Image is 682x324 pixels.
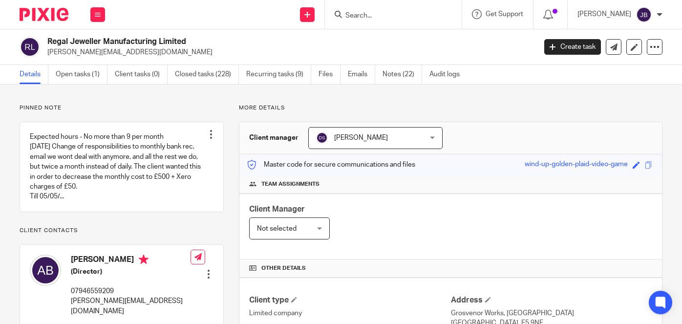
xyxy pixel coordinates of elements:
span: Other details [261,264,306,272]
span: Not selected [257,225,297,232]
h3: Client manager [249,133,298,143]
p: [PERSON_NAME][EMAIL_ADDRESS][DOMAIN_NAME] [71,296,191,316]
img: Pixie [20,8,68,21]
img: svg%3E [30,255,61,286]
a: Files [319,65,341,84]
i: Primary [139,255,149,264]
h2: Regal Jeweller Manufacturing Limited [47,37,433,47]
a: Emails [348,65,375,84]
a: Client tasks (0) [115,65,168,84]
span: [PERSON_NAME] [334,134,388,141]
a: Closed tasks (228) [175,65,239,84]
p: Pinned note [20,104,224,112]
h4: Client type [249,295,450,305]
h5: (Director) [71,267,191,277]
input: Search [344,12,432,21]
img: svg%3E [20,37,40,57]
p: 07946559209 [71,286,191,296]
span: Client Manager [249,205,305,213]
p: Limited company [249,308,450,318]
img: svg%3E [316,132,328,144]
a: Details [20,65,48,84]
a: Audit logs [429,65,467,84]
p: [PERSON_NAME][EMAIL_ADDRESS][DOMAIN_NAME] [47,47,530,57]
a: Notes (22) [383,65,422,84]
p: Client contacts [20,227,224,235]
h4: Address [451,295,652,305]
p: [PERSON_NAME] [577,9,631,19]
div: wind-up-golden-plaid-video-game [525,159,628,171]
img: svg%3E [636,7,652,22]
span: Get Support [486,11,523,18]
p: Grosvenor Works, [GEOGRAPHIC_DATA] [451,308,652,318]
a: Open tasks (1) [56,65,107,84]
a: Recurring tasks (9) [246,65,311,84]
p: Master code for secure communications and files [247,160,415,170]
p: More details [239,104,662,112]
a: Create task [544,39,601,55]
span: Team assignments [261,180,320,188]
h4: [PERSON_NAME] [71,255,191,267]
